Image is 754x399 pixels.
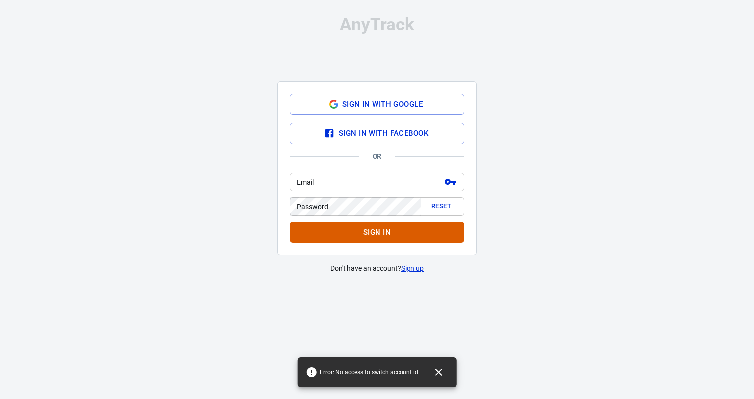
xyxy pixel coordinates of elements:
[425,199,457,214] button: Reset your password
[373,151,382,162] span: Or
[277,263,477,274] p: Don't have an account?
[290,94,464,115] button: Sign in with Google
[442,173,459,190] button: Send login link by email
[401,263,424,274] a: Sign up
[290,123,464,144] button: Sign in with Facebook
[277,16,477,33] div: AnyTrack
[306,366,419,378] span: Error: No access to switch account id
[290,222,464,243] button: Sign in
[426,360,452,384] button: Close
